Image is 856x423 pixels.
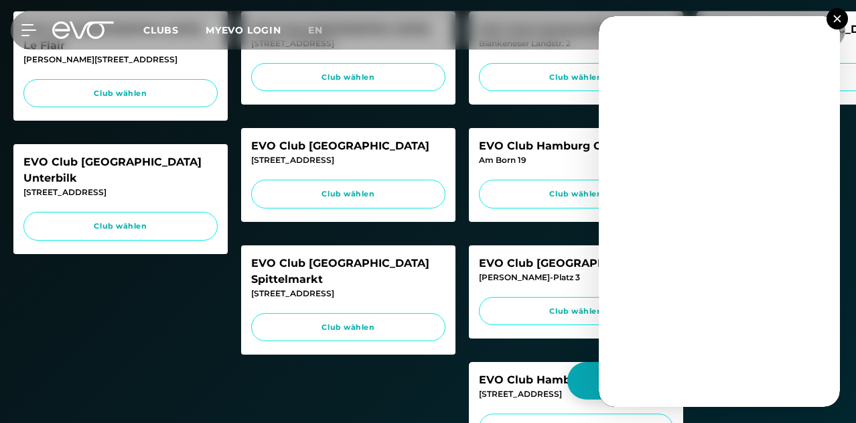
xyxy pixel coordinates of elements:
span: en [308,24,323,36]
span: Club wählen [36,88,205,99]
div: [STREET_ADDRESS] [23,186,218,198]
div: [STREET_ADDRESS] [479,388,673,400]
span: Club wählen [264,322,433,333]
div: EVO Club [GEOGRAPHIC_DATA] [479,255,673,271]
a: Club wählen [251,180,445,208]
a: Club wählen [23,79,218,108]
span: Club wählen [264,72,433,83]
div: [PERSON_NAME]-Platz 3 [479,271,673,284]
span: Club wählen [492,188,660,200]
a: Club wählen [251,63,445,92]
a: Club wählen [479,63,673,92]
span: Clubs [143,24,179,36]
span: Club wählen [492,306,660,317]
div: Am Born 19 [479,154,673,166]
a: Club wählen [479,297,673,326]
a: Club wählen [23,212,218,241]
div: EVO Club Hamburg Schanze [479,372,673,388]
img: close.svg [833,15,841,22]
span: Club wählen [36,221,205,232]
span: Club wählen [264,188,433,200]
div: EVO Club Hamburg Ottensen [479,138,673,154]
a: Clubs [143,23,206,36]
div: EVO Club [GEOGRAPHIC_DATA] [251,138,445,154]
a: Club wählen [251,313,445,342]
a: MYEVO LOGIN [206,24,281,36]
a: Club wählen [479,180,673,208]
div: EVO Club [GEOGRAPHIC_DATA] Spittelmarkt [251,255,445,288]
div: EVO Club [GEOGRAPHIC_DATA] Unterbilk [23,154,218,186]
div: [STREET_ADDRESS] [251,154,445,166]
a: en [308,23,339,38]
div: [STREET_ADDRESS] [251,288,445,300]
button: Hallo Athlet! Was möchtest du tun? [567,362,829,400]
span: Club wählen [492,72,660,83]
